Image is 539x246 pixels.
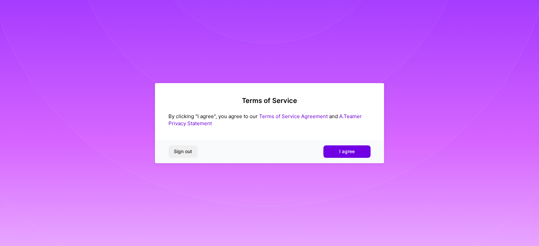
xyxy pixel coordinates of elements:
[168,145,197,157] button: Sign out
[168,113,371,127] div: By clicking "I agree", you agree to our and
[323,145,371,157] button: I agree
[174,148,192,155] span: Sign out
[168,97,371,105] h2: Terms of Service
[259,113,328,119] a: Terms of Service Agreement
[339,148,355,155] span: I agree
